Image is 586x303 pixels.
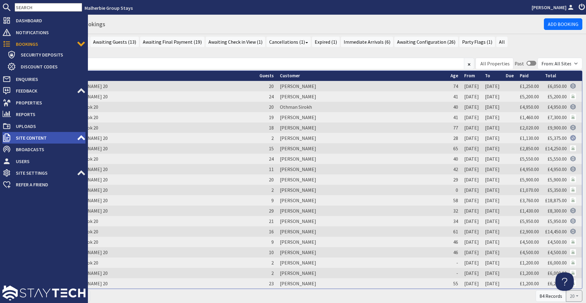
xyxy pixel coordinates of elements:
img: Referer: Sleeps 12 [570,156,576,162]
a: £5,550.00 [548,156,567,162]
td: [DATE] [482,81,503,91]
button: 20 [566,290,582,302]
td: - [447,257,461,268]
a: Awaiting Check in View (1) [206,37,265,47]
span: Discount Codes [16,62,85,71]
a: £18,875.00 [545,197,567,203]
td: 77 [447,122,461,133]
td: 28 [447,133,461,143]
div: Combobox [476,58,513,69]
td: [DATE] [482,185,503,195]
td: [DATE] [482,268,503,278]
a: From [464,73,475,78]
td: 55 [447,278,461,289]
td: [DATE] [482,133,503,143]
td: [PERSON_NAME] [277,122,447,133]
td: [DATE] [482,247,503,257]
span: 29 [269,208,274,214]
a: £5,950.00 [520,218,539,224]
td: 58 [447,195,461,206]
span: Site Content [11,133,77,143]
td: [DATE] [461,164,482,174]
a: £4,950.00 [520,166,539,172]
img: Referer: Malherbie Group Stays [570,270,576,276]
a: £4,950.00 [520,104,539,110]
span: Reports [11,109,85,119]
td: 34 [447,216,461,226]
span: 2 [271,187,274,193]
td: [PERSON_NAME] [277,112,447,122]
td: [PERSON_NAME] [277,81,447,91]
img: Referer: Malherbie Group Stays [570,93,576,99]
a: £1,130.00 [520,135,539,141]
td: 61 [447,226,461,237]
span: 20 [269,177,274,183]
span: 18 [269,125,274,131]
a: All [496,37,508,47]
a: Refer a Friend [2,180,85,189]
img: staytech_l_w-4e588a39d9fa60e82540d7cfac8cfe4b7147e857d3e8dbdfbd41c59d52db0ec4.svg [2,286,85,301]
td: [DATE] [482,154,503,164]
td: Othman Sirokh [277,102,447,112]
span: Site Settings [11,168,77,178]
a: Site Content [2,133,85,143]
td: [PERSON_NAME] [277,143,447,154]
span: 9 [271,239,274,245]
a: Total [545,73,556,78]
a: £5,950.00 [548,218,567,224]
td: [DATE] [482,216,503,226]
a: Broadcasts [2,144,85,154]
td: [DATE] [461,185,482,195]
a: £7,300.00 [548,114,567,120]
iframe: Toggle Customer Support [555,272,574,291]
td: [DATE] [461,102,482,112]
div: Past [515,60,524,67]
span: 2 [271,270,274,276]
td: 74 [447,81,461,91]
a: £3,760.00 [520,197,539,203]
td: 29 [447,174,461,185]
a: Immediate Arrivals (6) [341,37,393,47]
a: [PERSON_NAME] [532,4,575,11]
td: [PERSON_NAME] [277,185,447,195]
a: Reports [2,109,85,119]
td: [PERSON_NAME] [277,226,447,237]
td: [DATE] [482,143,503,154]
td: 46 [447,237,461,247]
a: £14,450.00 [545,228,567,235]
a: £5,200.00 [520,93,539,100]
td: 42 [447,164,461,174]
td: [DATE] [461,122,482,133]
a: £5,900.00 [520,177,539,183]
td: [DATE] [482,122,503,133]
input: SEARCH [15,3,82,12]
a: £1,250.00 [520,83,539,89]
img: Referer: Malherbie Group Stays [570,177,576,182]
td: [DATE] [461,247,482,257]
td: [PERSON_NAME] [277,216,447,226]
img: Referer: Sleeps 12 [570,125,576,130]
a: £6,050.00 [548,83,567,89]
a: £4,950.00 [548,166,567,172]
td: [PERSON_NAME] [277,133,447,143]
a: Dashboard [2,16,85,25]
span: 9 [271,197,274,203]
img: Referer: Sleeps 12 [570,208,576,214]
img: Referer: Malherbie Group Stays [570,114,576,120]
td: [DATE] [482,164,503,174]
img: Referer: Malherbie Group Stays [570,187,576,193]
a: £4,950.00 [548,104,567,110]
span: Uploads [11,121,85,131]
td: [DATE] [482,112,503,122]
span: 16 [269,228,274,235]
td: [DATE] [461,278,482,289]
span: Broadcasts [11,144,85,154]
a: Properties [2,98,85,108]
img: Referer: Malherbie Group Stays [570,239,576,245]
img: Referer: Sleeps 12 [570,166,576,172]
span: 2 [271,135,274,141]
img: Referer: Malherbie Group Stays [570,249,576,255]
span: Bookings [11,39,77,49]
a: £8,300.00 [548,208,567,214]
td: 40 [447,102,461,112]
